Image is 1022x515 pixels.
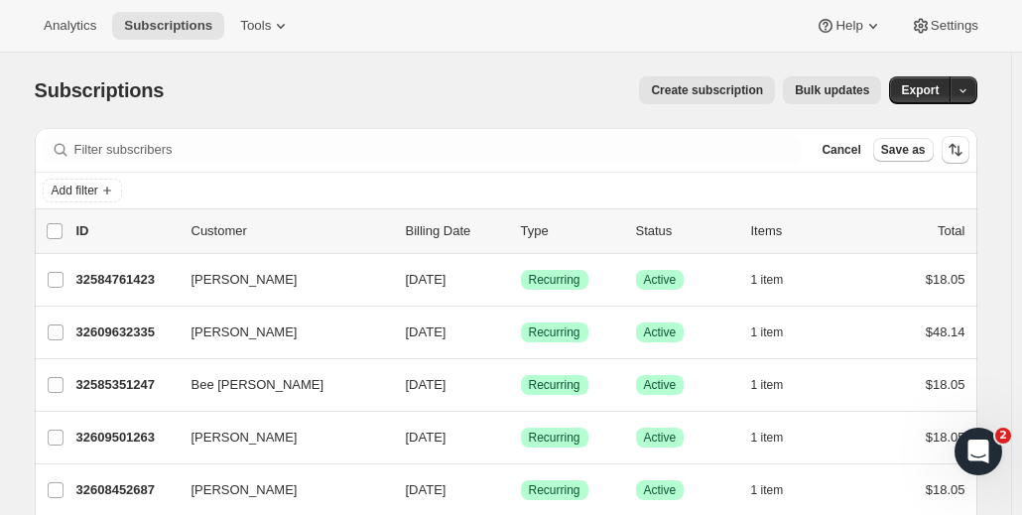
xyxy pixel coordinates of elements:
[644,430,677,446] span: Active
[899,12,990,40] button: Settings
[926,482,965,497] span: $18.05
[751,476,806,504] button: 1 item
[751,377,784,393] span: 1 item
[795,82,869,98] span: Bulk updates
[521,221,620,241] div: Type
[783,76,881,104] button: Bulk updates
[644,272,677,288] span: Active
[180,317,378,348] button: [PERSON_NAME]
[926,272,965,287] span: $18.05
[751,272,784,288] span: 1 item
[52,183,98,198] span: Add filter
[74,136,803,164] input: Filter subscribers
[76,322,176,342] p: 32609632335
[644,377,677,393] span: Active
[938,221,964,241] p: Total
[529,430,580,446] span: Recurring
[76,480,176,500] p: 32608452687
[873,138,934,162] button: Save as
[814,138,868,162] button: Cancel
[751,319,806,346] button: 1 item
[644,482,677,498] span: Active
[751,324,784,340] span: 1 item
[901,82,939,98] span: Export
[751,371,806,399] button: 1 item
[751,430,784,446] span: 1 item
[76,319,965,346] div: 32609632335[PERSON_NAME][DATE]SuccessRecurringSuccessActive1 item$48.14
[76,476,965,504] div: 32608452687[PERSON_NAME][DATE]SuccessRecurringSuccessActive1 item$18.05
[995,428,1011,444] span: 2
[881,142,926,158] span: Save as
[651,82,763,98] span: Create subscription
[835,18,862,34] span: Help
[76,266,965,294] div: 32584761423[PERSON_NAME][DATE]SuccessRecurringSuccessActive1 item$18.05
[76,371,965,399] div: 32585351247Bee [PERSON_NAME][DATE]SuccessRecurringSuccessActive1 item$18.05
[76,221,176,241] p: ID
[529,272,580,288] span: Recurring
[751,482,784,498] span: 1 item
[76,270,176,290] p: 32584761423
[926,377,965,392] span: $18.05
[889,76,951,104] button: Export
[192,428,298,448] span: [PERSON_NAME]
[406,221,505,241] p: Billing Date
[180,422,378,453] button: [PERSON_NAME]
[804,12,894,40] button: Help
[529,482,580,498] span: Recurring
[926,324,965,339] span: $48.14
[76,428,176,448] p: 32609501263
[192,322,298,342] span: [PERSON_NAME]
[942,136,969,164] button: Sort the results
[751,221,850,241] div: Items
[192,480,298,500] span: [PERSON_NAME]
[751,424,806,451] button: 1 item
[529,324,580,340] span: Recurring
[32,12,108,40] button: Analytics
[35,79,165,101] span: Subscriptions
[180,474,378,506] button: [PERSON_NAME]
[644,324,677,340] span: Active
[822,142,860,158] span: Cancel
[639,76,775,104] button: Create subscription
[192,375,324,395] span: Bee [PERSON_NAME]
[636,221,735,241] p: Status
[43,179,122,202] button: Add filter
[955,428,1002,475] iframe: Intercom live chat
[240,18,271,34] span: Tools
[751,266,806,294] button: 1 item
[76,424,965,451] div: 32609501263[PERSON_NAME][DATE]SuccessRecurringSuccessActive1 item$18.05
[926,430,965,445] span: $18.05
[406,482,447,497] span: [DATE]
[76,221,965,241] div: IDCustomerBilling DateTypeStatusItemsTotal
[406,324,447,339] span: [DATE]
[529,377,580,393] span: Recurring
[228,12,303,40] button: Tools
[192,270,298,290] span: [PERSON_NAME]
[406,377,447,392] span: [DATE]
[406,272,447,287] span: [DATE]
[180,264,378,296] button: [PERSON_NAME]
[192,221,390,241] p: Customer
[931,18,978,34] span: Settings
[112,12,224,40] button: Subscriptions
[406,430,447,445] span: [DATE]
[44,18,96,34] span: Analytics
[180,369,378,401] button: Bee [PERSON_NAME]
[76,375,176,395] p: 32585351247
[124,18,212,34] span: Subscriptions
